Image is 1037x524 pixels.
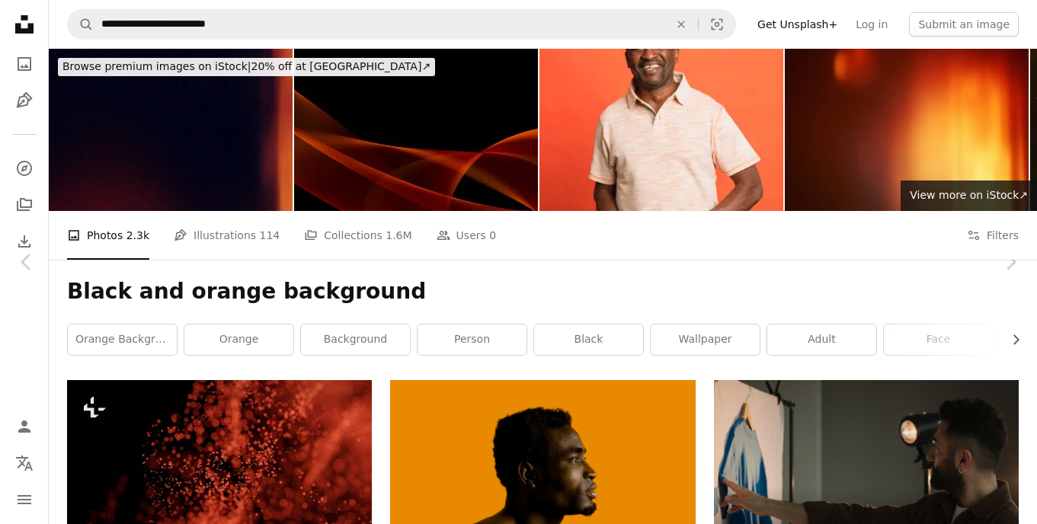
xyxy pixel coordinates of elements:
button: scroll list to the right [1002,324,1019,355]
form: Find visuals sitewide [67,9,736,40]
a: Next [984,189,1037,335]
a: Log in [847,12,897,37]
a: View more on iStock↗ [901,181,1037,211]
a: background [301,324,410,355]
h1: Black and orange background [67,278,1019,305]
button: Language [9,448,40,478]
a: Browse premium images on iStock|20% off at [GEOGRAPHIC_DATA]↗ [49,49,444,85]
img: Abstract Light Orange wave on black background [294,49,538,211]
a: Users 0 [437,211,497,260]
a: A man with no shirt standing in front of an orange background [390,474,695,488]
a: orange [184,324,293,355]
a: adult [767,324,876,355]
span: 114 [260,227,280,244]
img: Light Leak [785,49,1029,211]
a: black [534,324,643,355]
span: 1.6M [386,227,411,244]
a: orange background [68,324,177,355]
button: Visual search [699,10,735,39]
a: Illustrations [9,85,40,116]
img: Light Leak [49,49,293,211]
button: Submit an image [909,12,1019,37]
button: Clear [664,10,698,39]
a: a blurry image of red lights on a black background [67,458,372,472]
a: face [884,324,993,355]
a: wallpaper [651,324,760,355]
span: View more on iStock ↗ [910,189,1028,201]
button: Menu [9,484,40,515]
a: Explore [9,153,40,184]
a: person [418,324,527,355]
span: 0 [489,227,496,244]
a: Photos [9,49,40,79]
img: Radiating Happiness [539,49,783,211]
span: 20% off at [GEOGRAPHIC_DATA] ↗ [62,60,430,72]
a: Collections 1.6M [304,211,411,260]
a: Log in / Sign up [9,411,40,442]
button: Filters [967,211,1019,260]
button: Search Unsplash [68,10,94,39]
a: Illustrations 114 [174,211,280,260]
span: Browse premium images on iStock | [62,60,251,72]
a: Get Unsplash+ [748,12,847,37]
